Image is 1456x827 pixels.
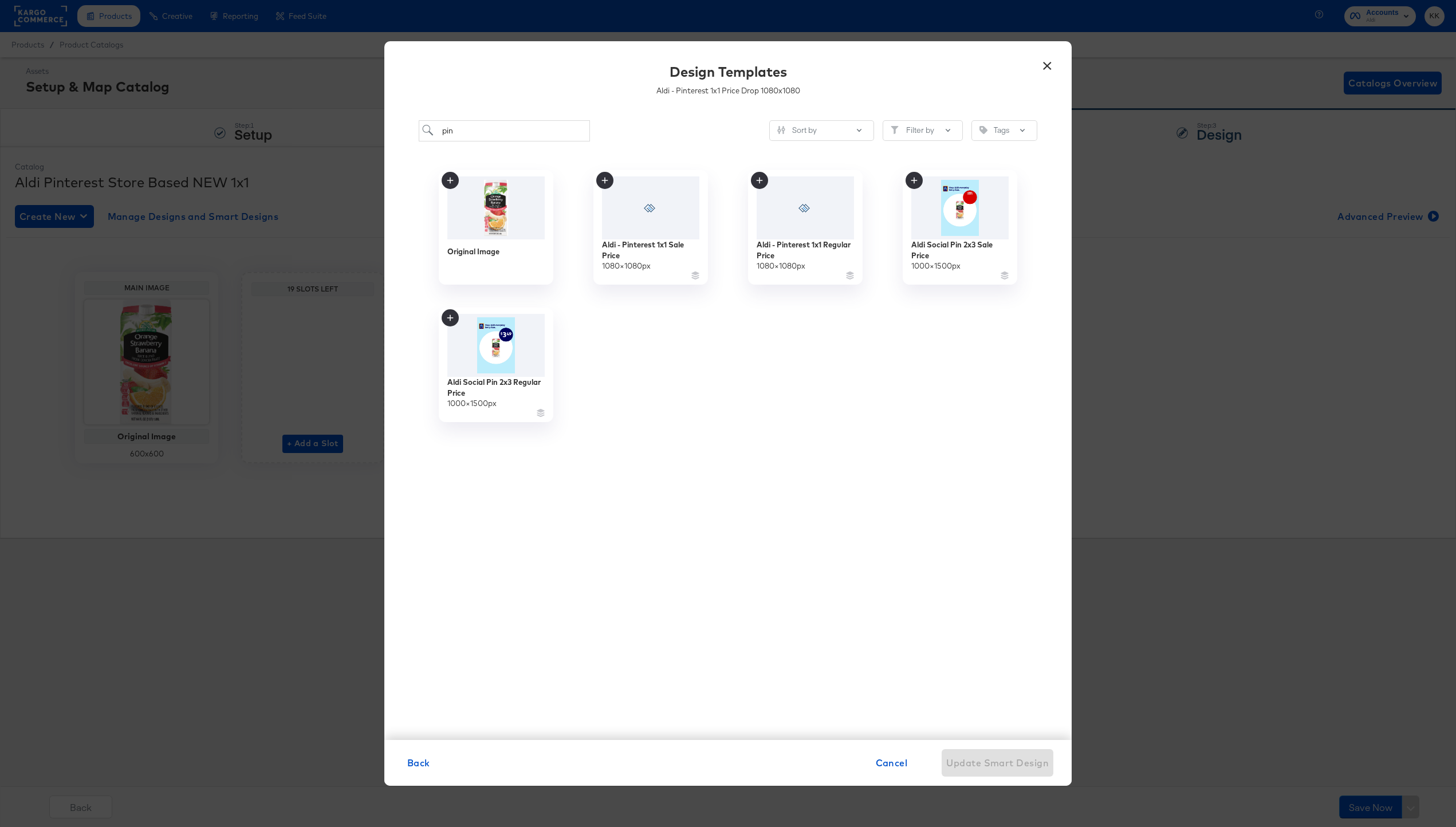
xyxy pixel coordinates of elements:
[602,239,699,261] div: Aldi - Pinterest 1x1 Sale Price
[883,120,963,141] button: FilterFilter by
[447,377,545,398] div: Aldi Social Pin 2x3 Regular Price
[757,261,805,271] div: 1080 × 1080 px
[447,398,497,409] div: 1000 × 1500 px
[971,120,1037,141] button: TagTags
[757,239,854,261] div: Aldi - Pinterest 1x1 Regular Price
[1037,53,1057,73] button: ×
[602,261,651,271] div: 1080 × 1080 px
[979,126,987,134] svg: Tag
[911,261,961,271] div: 1000 × 1500 px
[911,239,1009,261] div: Aldi Social Pin 2x3 Sale Price
[911,176,1009,239] img: kyeRxaeGhj69eT7ZRCdcFg.jpg
[407,755,430,771] span: Back
[419,120,590,141] input: Search for a design
[670,62,787,81] div: Design Templates
[447,176,545,239] img: original
[777,126,785,134] svg: Sliders
[903,170,1017,285] div: Aldi Social Pin 2x3 Sale Price1000×1500px
[891,126,899,134] svg: Filter
[439,170,553,285] div: Original Image
[447,246,499,257] div: Original Image
[403,749,435,777] button: Back
[871,749,912,777] button: Cancel
[769,120,874,141] button: SlidersSort by
[593,170,708,285] div: Aldi - Pinterest 1x1 Sale Price1080×1080px
[876,755,908,771] span: Cancel
[439,308,553,422] div: Aldi Social Pin 2x3 Regular Price1000×1500px
[748,170,863,285] div: Aldi - Pinterest 1x1 Regular Price1080×1080px
[656,85,800,96] div: Aldi - Pinterest 1x1 Price Drop 1080 x 1080
[447,314,545,377] img: 0aZ4N4KMD2p9lWDNToyO1g.jpg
